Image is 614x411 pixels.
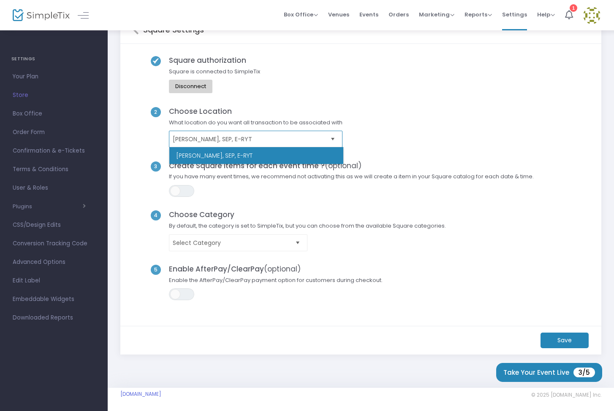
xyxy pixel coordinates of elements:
[165,56,265,64] h4: Square authorization
[165,172,538,185] span: If you have many event times, we recommend not activating this as we will create a item in your S...
[541,333,589,348] m-button: Save
[165,222,451,234] span: By default, the category is set to SimpleTix, but you can choose from the available Square catego...
[165,118,347,131] span: What location do you want all transaction to be associated with
[165,107,347,116] h4: Choose Location
[151,210,161,220] span: 4
[175,83,206,90] div: Disconnect
[496,363,602,382] button: Take Your Event Live3/5
[151,107,161,117] span: 2
[151,161,161,172] span: 3
[13,275,95,286] span: Edit Label
[13,164,95,175] span: Terms & Conditions
[292,234,304,252] button: Select
[327,130,339,148] button: Select
[13,238,95,249] span: Conversion Tracking Code
[264,264,301,274] span: (optional)
[284,11,318,19] span: Box Office
[13,145,95,156] span: Confirmation & e-Tickets
[13,294,95,305] span: Embeddable Widgets
[165,276,387,289] span: Enable the AfterPay/ClearPay payment option for customers during checkout.
[13,203,86,210] button: Plugins
[169,80,212,93] button: Disconnect
[573,368,595,377] span: 3/5
[13,90,95,101] span: Store
[465,11,492,19] span: Reports
[13,127,95,138] span: Order Form
[165,265,387,273] h4: Enable AfterPay/ClearPay
[325,161,361,171] span: (optional)
[173,239,292,247] span: Select Category
[169,234,307,251] kendo-dropdownlist: NO DATA FOUND
[13,108,95,119] span: Box Office
[151,56,161,66] img: Checkbox SVG
[165,210,451,219] h4: Choose Category
[359,4,378,25] span: Events
[120,391,161,398] a: [DOMAIN_NAME]
[13,257,95,268] span: Advanced Options
[13,183,95,193] span: User & Roles
[502,4,527,25] span: Settings
[537,11,555,19] span: Help
[570,4,577,12] div: 1
[13,220,95,231] span: CSS/Design Edits
[151,265,161,275] span: 5
[165,161,538,170] h4: Create Square items for each event time ?
[531,392,601,398] span: © 2025 [DOMAIN_NAME] Inc.
[13,71,95,82] span: Your Plan
[169,147,343,164] li: [PERSON_NAME], SEP, E-RYT
[419,11,454,19] span: Marketing
[173,135,327,143] span: [PERSON_NAME], SEP, E-RYT
[389,4,409,25] span: Orders
[13,312,95,323] span: Downloaded Reports
[165,67,265,80] span: Square is connected to SimpleTix
[11,51,96,67] h4: SETTINGS
[328,4,349,25] span: Venues
[139,25,204,35] h5: Square Settings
